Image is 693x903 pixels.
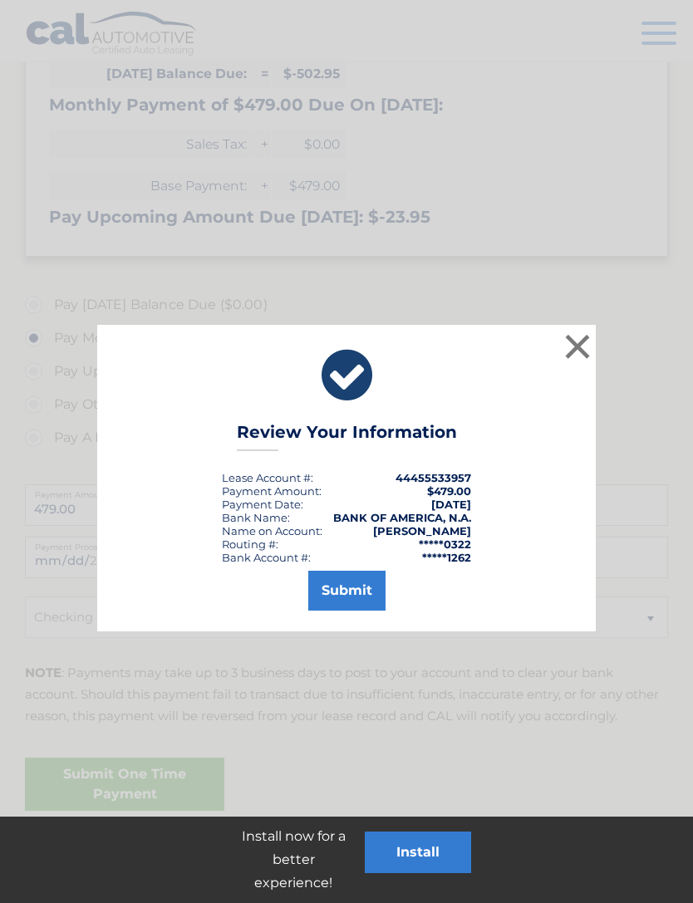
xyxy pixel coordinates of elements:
div: Bank Account #: [222,551,311,564]
span: $479.00 [427,484,471,498]
div: Name on Account: [222,524,322,537]
span: [DATE] [431,498,471,511]
div: Lease Account #: [222,471,313,484]
span: Payment Date [222,498,301,511]
div: Routing #: [222,537,278,551]
strong: 44455533957 [396,471,471,484]
div: Bank Name: [222,511,290,524]
button: Install [365,832,471,873]
strong: [PERSON_NAME] [373,524,471,537]
button: × [561,330,594,363]
h3: Review Your Information [237,422,457,451]
strong: BANK OF AMERICA, N.A. [333,511,471,524]
p: Install now for a better experience! [222,825,365,895]
div: Payment Amount: [222,484,322,498]
button: Submit [308,571,386,611]
div: : [222,498,303,511]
